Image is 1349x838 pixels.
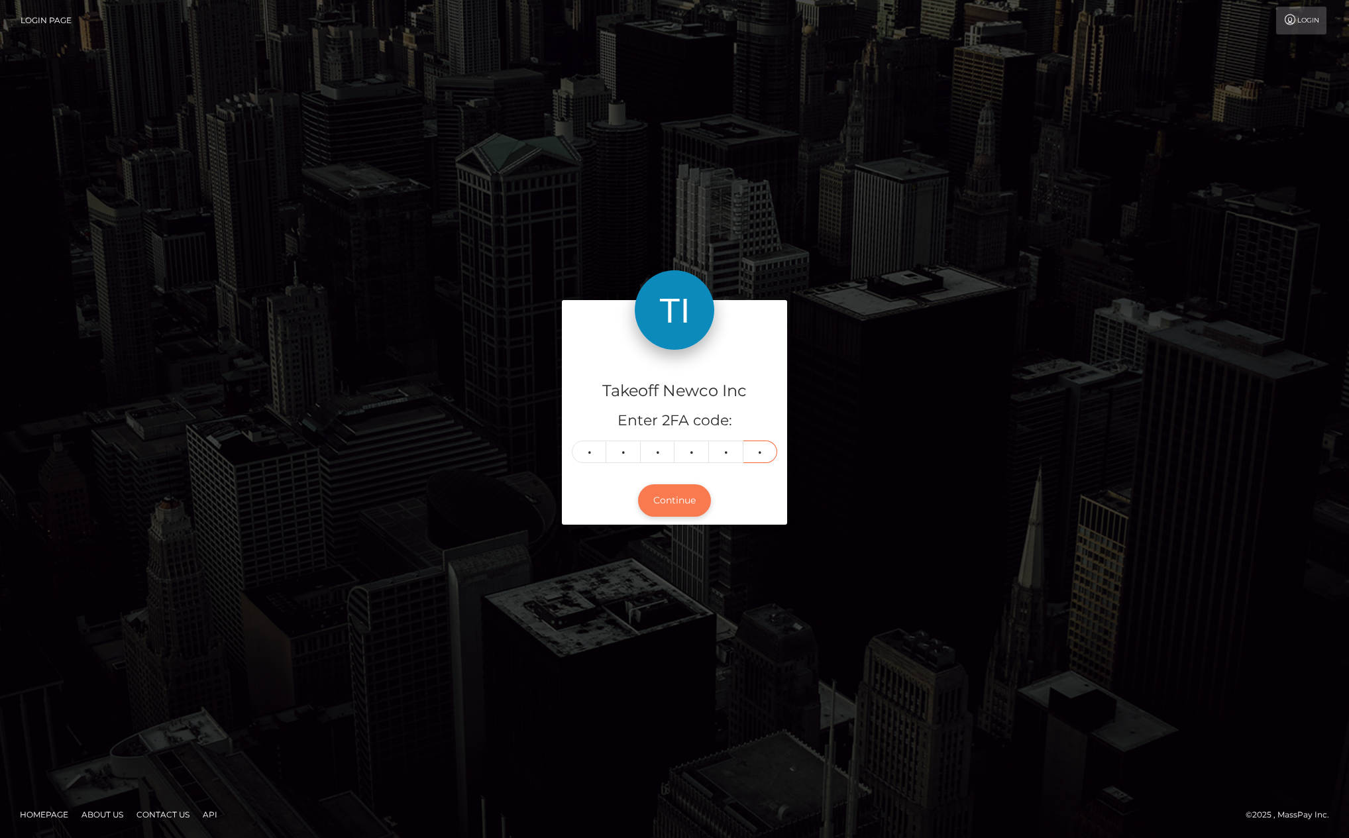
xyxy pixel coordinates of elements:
[131,804,195,825] a: Contact Us
[76,804,129,825] a: About Us
[635,270,714,350] img: Takeoff Newco Inc
[15,804,74,825] a: Homepage
[572,380,777,403] h4: Takeoff Newco Inc
[572,411,777,431] h5: Enter 2FA code:
[21,7,72,34] a: Login Page
[1246,808,1339,822] div: © 2025 , MassPay Inc.
[638,484,711,517] button: Continue
[1276,7,1326,34] a: Login
[197,804,223,825] a: API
